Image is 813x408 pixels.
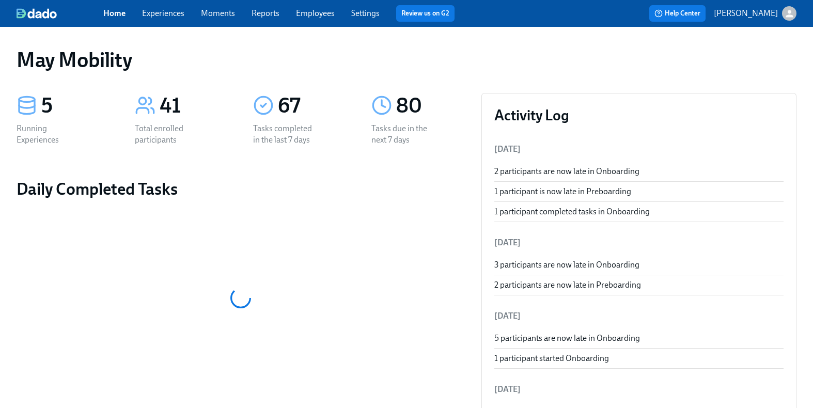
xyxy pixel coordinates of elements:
[396,93,465,119] div: 80
[494,206,784,217] div: 1 participant completed tasks in Onboarding
[401,8,449,19] a: Review us on G2
[278,93,347,119] div: 67
[135,123,201,146] div: Total enrolled participants
[494,353,784,364] div: 1 participant started Onboarding
[494,166,784,177] div: 2 participants are now late in Onboarding
[649,5,706,22] button: Help Center
[41,93,110,119] div: 5
[494,377,784,402] li: [DATE]
[17,8,103,19] a: dado
[201,8,235,18] a: Moments
[396,5,455,22] button: Review us on G2
[160,93,228,119] div: 41
[103,8,126,18] a: Home
[494,106,784,124] h3: Activity Log
[371,123,437,146] div: Tasks due in the next 7 days
[142,8,184,18] a: Experiences
[494,279,784,291] div: 2 participants are now late in Preboarding
[494,230,784,255] li: [DATE]
[17,48,132,72] h1: May Mobility
[494,333,784,344] div: 5 participants are now late in Onboarding
[714,6,796,21] button: [PERSON_NAME]
[714,8,778,19] p: [PERSON_NAME]
[351,8,380,18] a: Settings
[296,8,335,18] a: Employees
[494,144,521,154] span: [DATE]
[252,8,279,18] a: Reports
[494,186,784,197] div: 1 participant is now late in Preboarding
[17,179,464,199] h2: Daily Completed Tasks
[494,304,784,328] li: [DATE]
[494,259,784,271] div: 3 participants are now late in Onboarding
[17,8,57,19] img: dado
[654,8,700,19] span: Help Center
[253,123,319,146] div: Tasks completed in the last 7 days
[17,123,83,146] div: Running Experiences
